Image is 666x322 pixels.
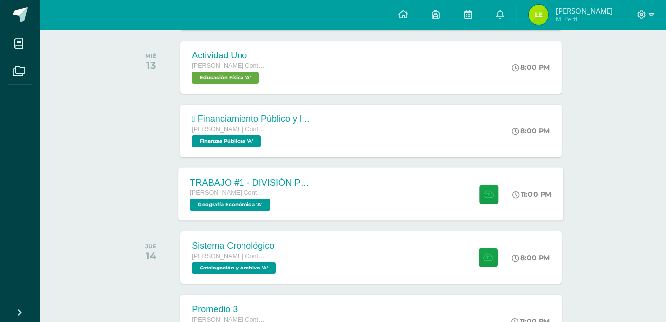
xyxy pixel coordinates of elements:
div: 8:00 PM [512,253,550,262]
span: Catalogación y Archivo 'A' [192,262,276,274]
img: 86f30c446fd916061315cc3d93a0319f.png [529,5,548,25]
span: [PERSON_NAME] Contador con Orientación en Computación [190,189,266,196]
span: Geografía Económica 'A' [190,199,271,211]
span: Mi Perfil [556,15,613,23]
div: MIÉ [145,53,157,59]
div: 14 [145,250,157,262]
span: [PERSON_NAME] [556,6,613,16]
div:  Financiamiento Público y la Política Económica.  Tesorería Nacional. [192,114,311,124]
div: Promedio 3 [192,304,266,315]
span: [PERSON_NAME] Contador con Orientación en Computación [192,253,266,260]
div: 11:00 PM [513,190,552,199]
div: 8:00 PM [512,126,550,135]
span: [PERSON_NAME] Contador con Orientación en Computación [192,62,266,69]
span: [PERSON_NAME] Contador con Orientación en Computación [192,126,266,133]
div: Sistema Cronológico [192,241,278,251]
div: 13 [145,59,157,71]
div: TRABAJO #1 - DIVISIÓN POLÍTICA DEL MUNDO [190,177,310,188]
div: Actividad Uno [192,51,266,61]
span: Educación Física 'A' [192,72,259,84]
div: JUE [145,243,157,250]
span: Finanzas Públicas 'A' [192,135,261,147]
div: 8:00 PM [512,63,550,72]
